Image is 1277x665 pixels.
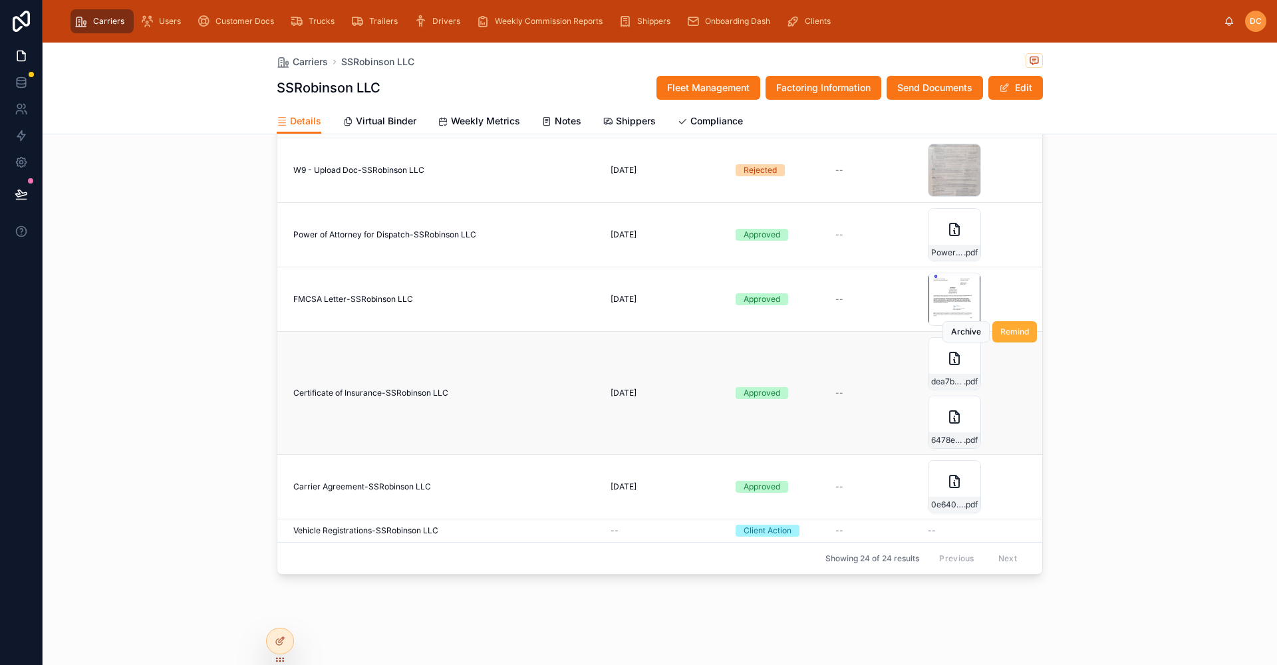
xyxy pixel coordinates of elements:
[369,16,398,27] span: Trailers
[343,109,416,136] a: Virtual Binder
[611,294,720,305] a: [DATE]
[964,247,978,258] span: .pdf
[637,16,670,27] span: Shippers
[928,208,1039,261] a: Power-of-Attorney-for-Dispatch-2-(6).pdf
[744,387,780,399] div: Approved
[835,388,919,398] a: --
[277,55,328,68] a: Carriers
[835,229,843,240] span: --
[93,16,124,27] span: Carriers
[835,165,919,176] a: --
[286,9,344,33] a: Trucks
[736,481,819,493] a: Approved
[293,165,424,176] span: W9 - Upload Doc-SSRobinson LLC
[928,460,1039,513] a: 0e6407cb-2b86-46cc-8ced-1cdc3e5ecc67-Carrier-Agreement.pdf
[611,481,637,492] span: [DATE]
[293,481,431,492] span: Carrier Agreement-SSRobinson LLC
[690,114,743,128] span: Compliance
[776,81,871,94] span: Factoring Information
[71,9,134,33] a: Carriers
[277,78,380,97] h1: SSRobinson LLC
[611,388,637,398] span: [DATE]
[293,55,328,68] span: Carriers
[931,435,964,446] span: 6478e9c1-f6eb-40be-88a3-03740c1846d0-Memorandum-of-Insurance
[293,294,413,305] span: FMCSA Letter-SSRobinson LLC
[951,327,981,337] span: Archive
[603,109,656,136] a: Shippers
[736,387,819,399] a: Approved
[341,55,414,68] a: SSRobinson LLC
[541,109,581,136] a: Notes
[1250,16,1262,27] span: DC
[293,525,595,536] a: Vehicle Registrations-SSRobinson LLC
[744,525,791,537] div: Client Action
[942,321,990,342] button: Archive
[931,247,964,258] span: Power-of-Attorney-for-Dispatch-2-(6)
[835,294,843,305] span: --
[611,229,637,240] span: [DATE]
[736,164,819,176] a: Rejected
[495,16,603,27] span: Weekly Commission Reports
[438,109,520,136] a: Weekly Metrics
[293,294,595,305] a: FMCSA Letter-SSRobinson LLC
[432,16,460,27] span: Drivers
[835,294,919,305] a: --
[766,76,881,100] button: Factoring Information
[931,376,964,387] span: dea7bb09-6862-4e55-987d-eeb4f899c5d6-COI-Exp.-5.19.2026
[805,16,831,27] span: Clients
[293,388,448,398] span: Certificate of Insurance-SSRobinson LLC
[611,294,637,305] span: [DATE]
[611,388,720,398] a: [DATE]
[897,81,972,94] span: Send Documents
[835,525,919,536] a: --
[835,388,843,398] span: --
[215,16,274,27] span: Customer Docs
[677,109,743,136] a: Compliance
[611,165,720,176] a: [DATE]
[782,9,840,33] a: Clients
[290,114,321,128] span: Details
[744,164,777,176] div: Rejected
[964,435,978,446] span: .pdf
[705,16,770,27] span: Onboarding Dash
[293,165,595,176] a: W9 - Upload Doc-SSRobinson LLC
[736,525,819,537] a: Client Action
[744,229,780,241] div: Approved
[992,321,1037,342] button: Remind
[835,229,919,240] a: --
[451,114,520,128] span: Weekly Metrics
[277,109,321,134] a: Details
[835,165,843,176] span: --
[136,9,190,33] a: Users
[656,76,760,100] button: Fleet Management
[347,9,407,33] a: Trailers
[472,9,612,33] a: Weekly Commission Reports
[293,229,476,240] span: Power of Attorney for Dispatch-SSRobinson LLC
[682,9,780,33] a: Onboarding Dash
[309,16,335,27] span: Trucks
[928,525,1039,536] a: --
[611,481,720,492] a: [DATE]
[667,81,750,94] span: Fleet Management
[964,499,978,510] span: .pdf
[611,165,637,176] span: [DATE]
[64,7,1224,36] div: scrollable content
[835,481,843,492] span: --
[611,525,619,536] span: --
[931,499,964,510] span: 0e6407cb-2b86-46cc-8ced-1cdc3e5ecc67-Carrier-Agreement
[555,114,581,128] span: Notes
[410,9,470,33] a: Drivers
[887,76,983,100] button: Send Documents
[293,481,595,492] a: Carrier Agreement-SSRobinson LLC
[1000,327,1029,337] span: Remind
[988,76,1043,100] button: Edit
[293,388,595,398] a: Certificate of Insurance-SSRobinson LLC
[611,229,720,240] a: [DATE]
[193,9,283,33] a: Customer Docs
[611,525,720,536] a: --
[744,481,780,493] div: Approved
[928,525,936,536] span: --
[615,9,680,33] a: Shippers
[835,525,843,536] span: --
